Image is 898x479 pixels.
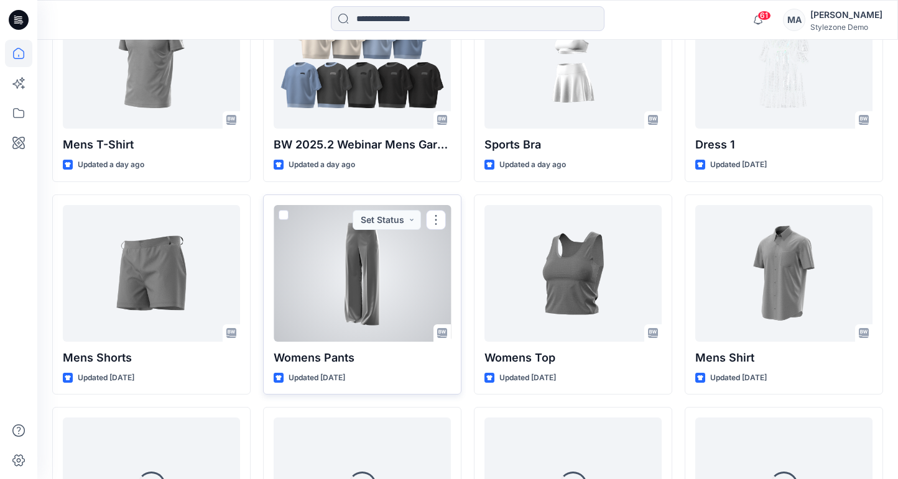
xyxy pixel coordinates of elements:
[289,158,355,171] p: Updated a day ago
[78,372,134,385] p: Updated [DATE]
[695,205,873,342] a: Mens Shirt
[499,372,556,385] p: Updated [DATE]
[78,158,144,171] p: Updated a day ago
[710,158,767,171] p: Updated [DATE]
[783,9,805,31] div: MA
[484,136,662,153] p: Sports Bra
[63,205,240,342] a: Mens Shorts
[274,205,451,342] a: Womens Pants
[695,349,873,367] p: Mens Shirt
[757,11,771,21] span: 61
[289,372,345,385] p: Updated [DATE]
[810,7,882,22] div: [PERSON_NAME]
[63,136,240,153] p: Mens T-Shirt
[63,349,240,367] p: Mens Shorts
[695,136,873,153] p: Dress 1
[484,349,662,367] p: Womens Top
[810,22,882,32] div: Stylezone Demo
[710,372,767,385] p: Updated [DATE]
[274,136,451,153] p: BW 2025.2 Webinar Mens Garment
[499,158,566,171] p: Updated a day ago
[274,349,451,367] p: Womens Pants
[484,205,662,342] a: Womens Top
